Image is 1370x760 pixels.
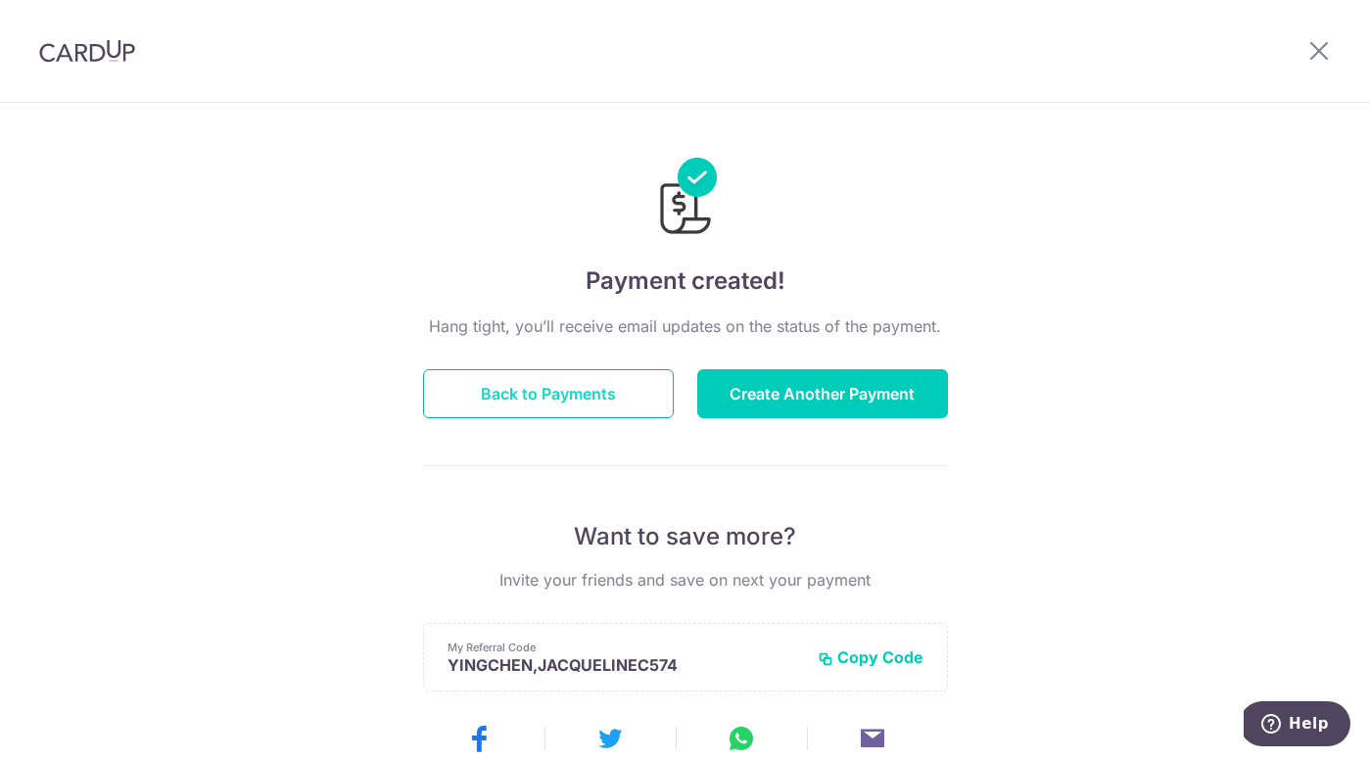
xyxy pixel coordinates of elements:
p: Hang tight, you’ll receive email updates on the status of the payment. [423,314,948,338]
img: CardUp [39,39,135,63]
p: Invite your friends and save on next your payment [423,568,948,592]
iframe: Opens a widget where you can find more information [1244,701,1350,750]
button: Copy Code [818,647,923,667]
p: YINGCHEN,JACQUELINEC574 [448,655,802,675]
button: Back to Payments [423,369,674,418]
button: Create Another Payment [697,369,948,418]
p: My Referral Code [448,640,802,655]
p: Want to save more? [423,521,948,552]
img: Payments [654,158,717,240]
h4: Payment created! [423,263,948,299]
